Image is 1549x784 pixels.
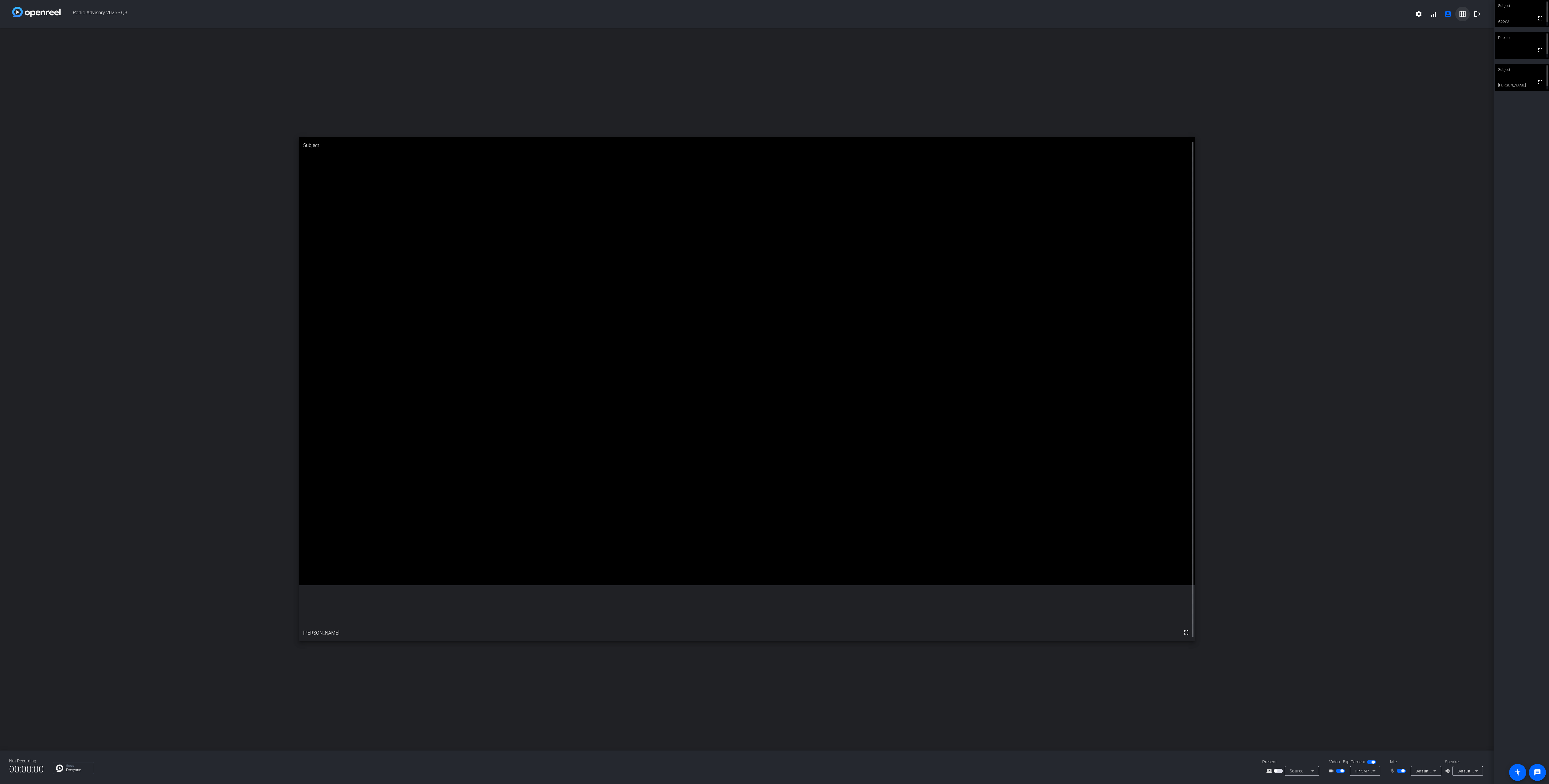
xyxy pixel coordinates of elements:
[1444,10,1452,18] mat-icon: account_box
[1473,10,1481,18] mat-icon: logout
[12,7,61,17] img: white-gradient.svg
[1514,769,1521,776] mat-icon: accessibility
[1415,10,1422,18] mat-icon: settings
[9,758,44,764] div: Not Recording
[1329,767,1336,775] mat-icon: videocam_outline
[1426,7,1441,21] button: signal_cellular_alt
[61,7,1411,21] span: Radio Advisory 2025 - Q3
[1266,767,1274,775] mat-icon: screen_share_outline
[1329,759,1340,765] span: Video
[1495,64,1549,75] div: Subject
[1262,759,1323,765] div: Present
[1537,47,1544,54] mat-icon: fullscreen
[1459,10,1466,18] mat-icon: grid_on
[1384,759,1445,765] div: Mic
[1343,759,1365,765] span: Flip Camera
[9,762,44,777] span: 00:00:00
[66,764,91,767] p: Group
[1537,79,1544,86] mat-icon: fullscreen
[1495,32,1549,44] div: Director
[1355,768,1407,773] span: HP 5MP Camera (05c8:082f)
[1537,15,1544,22] mat-icon: fullscreen
[1389,767,1397,775] mat-icon: mic_none
[66,768,91,772] p: Everyone
[1290,768,1304,773] span: Source
[56,765,63,772] img: Chat Icon
[1445,759,1481,765] div: Speaker
[299,137,1195,154] div: Subject
[1534,769,1541,776] mat-icon: message
[1416,768,1521,773] span: Default - Microphone (Yeti Stereo Microphone) (046d:0ab7)
[1445,767,1452,775] mat-icon: volume_up
[1182,629,1190,636] mat-icon: fullscreen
